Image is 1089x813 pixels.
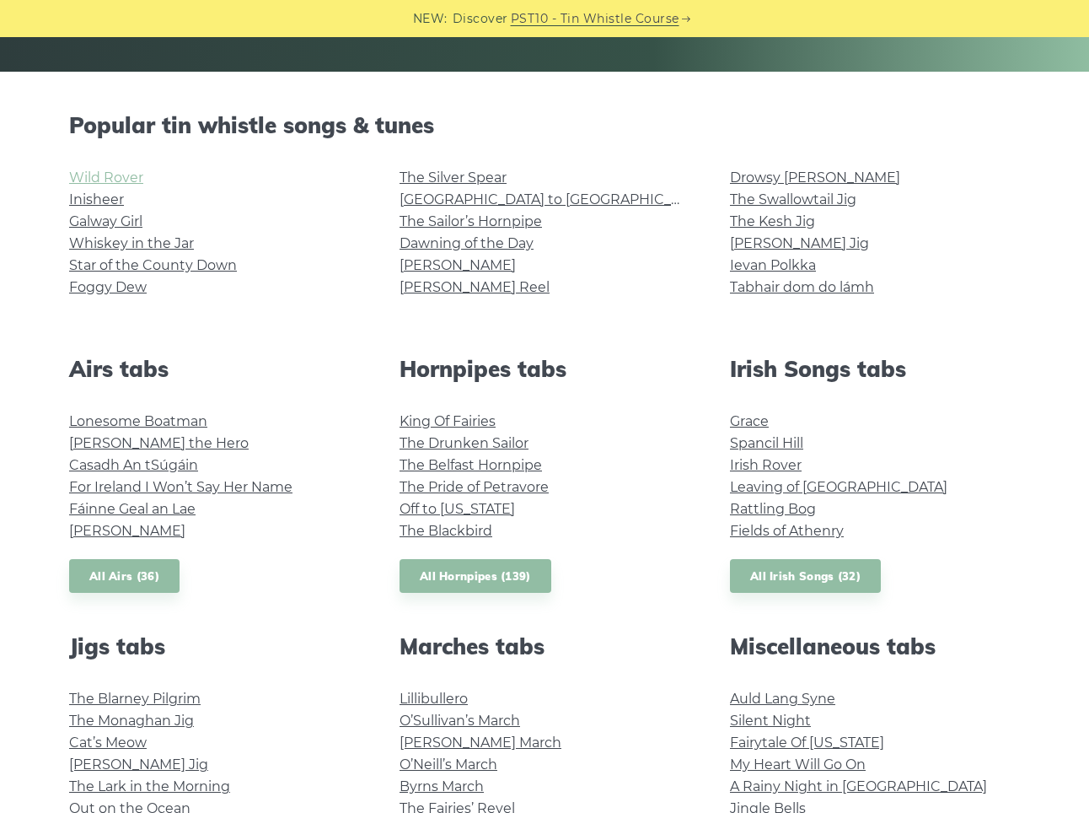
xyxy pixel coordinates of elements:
h2: Miscellaneous tabs [730,633,1020,660]
a: The Silver Spear [400,170,507,186]
span: Discover [453,9,508,29]
a: Grace [730,413,769,429]
a: Drowsy [PERSON_NAME] [730,170,900,186]
a: Ievan Polkka [730,257,816,273]
a: Auld Lang Syne [730,691,835,707]
a: Inisheer [69,191,124,207]
a: Dawning of the Day [400,235,534,251]
a: Lonesome Boatman [69,413,207,429]
span: NEW: [413,9,448,29]
a: Tabhair dom do lámh [730,279,874,295]
a: O’Neill’s March [400,756,497,773]
a: All Airs (36) [69,559,180,594]
a: The Blackbird [400,523,492,539]
a: [PERSON_NAME] Jig [730,235,869,251]
a: Fields of Athenry [730,523,844,539]
a: [GEOGRAPHIC_DATA] to [GEOGRAPHIC_DATA] [400,191,711,207]
a: All Irish Songs (32) [730,559,881,594]
a: The Belfast Hornpipe [400,457,542,473]
a: Foggy Dew [69,279,147,295]
a: [PERSON_NAME] [400,257,516,273]
a: [PERSON_NAME] March [400,735,561,751]
a: PST10 - Tin Whistle Course [511,9,679,29]
a: The Sailor’s Hornpipe [400,213,542,229]
a: Fáinne Geal an Lae [69,501,196,517]
a: O’Sullivan’s March [400,713,520,729]
a: A Rainy Night in [GEOGRAPHIC_DATA] [730,778,987,794]
a: All Hornpipes (139) [400,559,551,594]
a: [PERSON_NAME] Jig [69,756,208,773]
h2: Airs tabs [69,356,359,382]
a: Star of the County Down [69,257,237,273]
a: The Blarney Pilgrim [69,691,201,707]
a: The Lark in the Morning [69,778,230,794]
a: Cat’s Meow [69,735,147,751]
a: The Drunken Sailor [400,435,528,451]
a: Spancil Hill [730,435,803,451]
a: [PERSON_NAME] Reel [400,279,550,295]
a: The Pride of Petravore [400,479,549,495]
a: Wild Rover [69,170,143,186]
a: Silent Night [730,713,811,729]
a: My Heart Will Go On [730,756,866,773]
h2: Irish Songs tabs [730,356,1020,382]
h2: Popular tin whistle songs & tunes [69,112,1020,138]
a: [PERSON_NAME] the Hero [69,435,249,451]
a: The Monaghan Jig [69,713,194,729]
a: For Ireland I Won’t Say Her Name [69,479,292,495]
a: Whiskey in the Jar [69,235,194,251]
a: Casadh An tSúgáin [69,457,198,473]
a: Rattling Bog [730,501,816,517]
a: Leaving of [GEOGRAPHIC_DATA] [730,479,947,495]
a: Off to [US_STATE] [400,501,515,517]
a: Irish Rover [730,457,802,473]
a: King Of Fairies [400,413,496,429]
a: [PERSON_NAME] [69,523,185,539]
h2: Jigs tabs [69,633,359,660]
a: The Swallowtail Jig [730,191,856,207]
a: Byrns March [400,778,484,794]
a: Lillibullero [400,691,468,707]
a: The Kesh Jig [730,213,815,229]
h2: Marches tabs [400,633,689,660]
h2: Hornpipes tabs [400,356,689,382]
a: Fairytale Of [US_STATE] [730,735,884,751]
a: Galway Girl [69,213,142,229]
